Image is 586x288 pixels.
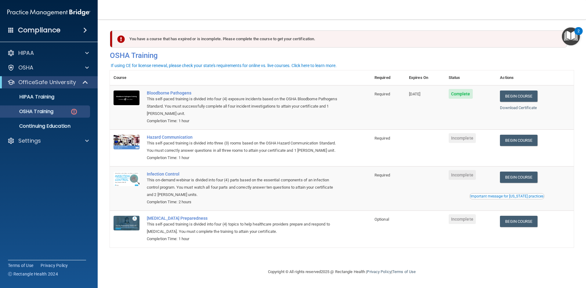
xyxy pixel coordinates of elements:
a: Terms of Use [392,269,416,274]
p: Continuing Education [4,123,87,129]
a: Privacy Policy [367,269,391,274]
button: If using CE for license renewal, please check your state's requirements for online vs. live cours... [110,62,338,69]
p: HIPAA [18,49,34,57]
th: Actions [496,70,574,85]
a: Hazard Communication [147,135,340,140]
th: Required [371,70,405,85]
div: This self-paced training is divided into four (4) topics to help healthcare providers prepare and... [147,221,340,235]
div: This self-paced training is divided into four (4) exposure incidents based on the OSHA Bloodborne... [147,95,340,117]
div: Important message for [US_STATE] practices [470,194,544,198]
span: Incomplete [449,170,476,180]
a: Begin Course [500,216,537,227]
img: PMB logo [7,6,90,19]
a: Settings [7,137,89,144]
img: exclamation-circle-solid-danger.72ef9ffc.png [117,35,125,43]
div: Completion Time: 1 hour [147,117,340,125]
div: Completion Time: 1 hour [147,154,340,162]
span: Optional [374,217,389,222]
div: Copyright © All rights reserved 2025 @ Rectangle Health | | [230,262,453,282]
button: Read this if you are a dental practitioner in the state of CA [469,193,544,199]
p: Settings [18,137,41,144]
th: Status [445,70,497,85]
a: [MEDICAL_DATA] Preparedness [147,216,340,221]
a: Terms of Use [8,262,33,268]
div: This self-paced training is divided into three (3) rooms based on the OSHA Hazard Communication S... [147,140,340,154]
span: Required [374,92,390,96]
a: Infection Control [147,172,340,176]
p: OfficeSafe University [18,79,76,86]
h4: OSHA Training [110,51,574,60]
a: Begin Course [500,91,537,102]
a: OSHA [7,64,89,71]
span: Required [374,173,390,177]
span: Required [374,136,390,140]
span: Incomplete [449,214,476,224]
span: [DATE] [409,92,421,96]
div: If using CE for license renewal, please check your state's requirements for online vs. live cours... [111,63,337,68]
a: Bloodborne Pathogens [147,91,340,95]
a: OfficeSafe University [7,79,89,86]
button: Open Resource Center, 2 new notifications [562,27,580,45]
div: You have a course that has expired or is incomplete. Please complete the course to get your certi... [112,30,567,48]
a: Privacy Policy [41,262,68,268]
th: Course [110,70,143,85]
span: Complete [449,89,473,99]
iframe: Drift Widget Chat Controller [480,245,579,269]
h4: Compliance [18,26,60,34]
a: Begin Course [500,172,537,183]
p: OSHA [18,64,34,71]
p: OSHA Training [4,108,53,115]
div: This on-demand webinar is divided into four (4) parts based on the essential components of an inf... [147,176,340,198]
div: Completion Time: 2 hours [147,198,340,206]
div: 2 [577,31,580,39]
th: Expires On [405,70,445,85]
img: danger-circle.6113f641.png [70,108,78,116]
a: Download Certificate [500,105,537,110]
a: Begin Course [500,135,537,146]
p: HIPAA Training [4,94,54,100]
span: Incomplete [449,133,476,143]
span: Ⓒ Rectangle Health 2024 [8,271,58,277]
a: HIPAA [7,49,89,57]
div: Completion Time: 1 hour [147,235,340,243]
